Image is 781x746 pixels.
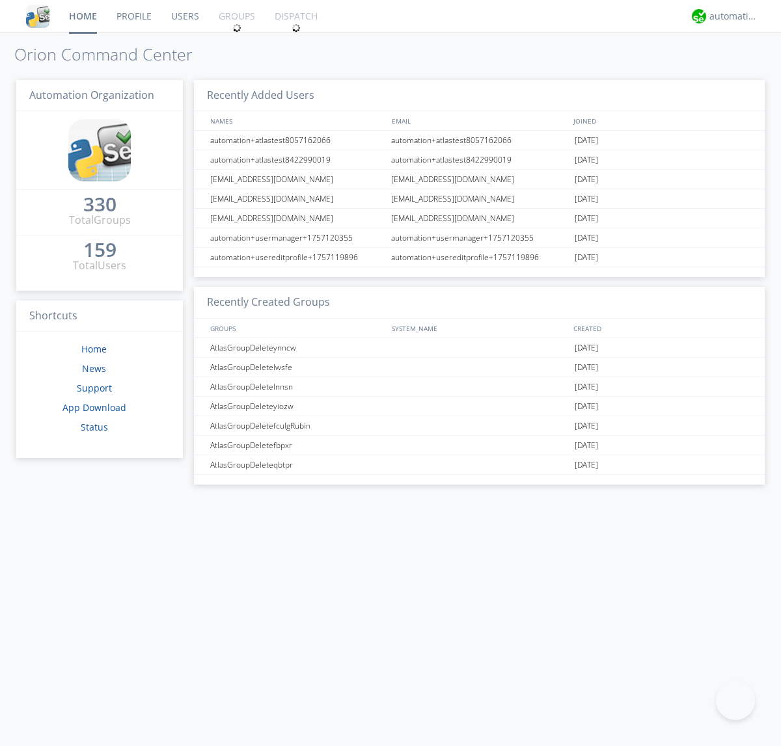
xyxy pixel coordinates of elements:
span: [DATE] [575,338,598,358]
div: AtlasGroupDeleteyiozw [207,397,387,416]
span: [DATE] [575,377,598,397]
div: CREATED [570,319,752,338]
a: AtlasGroupDeletefbpxr[DATE] [194,436,765,455]
span: [DATE] [575,248,598,267]
span: [DATE] [575,358,598,377]
a: App Download [62,401,126,414]
div: automation+usermanager+1757120355 [207,228,387,247]
a: AtlasGroupDeletelwsfe[DATE] [194,358,765,377]
img: cddb5a64eb264b2086981ab96f4c1ba7 [26,5,49,28]
a: AtlasGroupDeleteqbtpr[DATE] [194,455,765,475]
a: Home [81,343,107,355]
a: AtlasGroupDeleteyiozw[DATE] [194,397,765,416]
a: AtlasGroupDeletefculgRubin[DATE] [194,416,765,436]
div: 330 [83,198,116,211]
div: Total Users [73,258,126,273]
div: GROUPS [207,319,385,338]
div: automation+atlastest8057162066 [207,131,387,150]
span: [DATE] [575,189,598,209]
a: automation+usereditprofile+1757119896automation+usereditprofile+1757119896[DATE] [194,248,765,267]
span: [DATE] [575,455,598,475]
a: automation+usermanager+1757120355automation+usermanager+1757120355[DATE] [194,228,765,248]
a: [EMAIL_ADDRESS][DOMAIN_NAME][EMAIL_ADDRESS][DOMAIN_NAME][DATE] [194,209,765,228]
div: AtlasGroupDeletelwsfe [207,358,387,377]
h3: Shortcuts [16,300,183,332]
div: [EMAIL_ADDRESS][DOMAIN_NAME] [207,209,387,228]
div: automation+usereditprofile+1757119896 [388,248,571,267]
div: AtlasGroupDeletefculgRubin [207,416,387,435]
img: spin.svg [232,23,241,33]
span: [DATE] [575,416,598,436]
div: JOINED [570,111,752,130]
div: automation+atlastest8422990019 [388,150,571,169]
div: Total Groups [69,213,131,228]
div: AtlasGroupDeletefbpxr [207,436,387,455]
div: AtlasGroupDeleteqbtpr [207,455,387,474]
div: [EMAIL_ADDRESS][DOMAIN_NAME] [207,189,387,208]
h3: Recently Created Groups [194,287,765,319]
span: [DATE] [575,131,598,150]
span: [DATE] [575,209,598,228]
a: [EMAIL_ADDRESS][DOMAIN_NAME][EMAIL_ADDRESS][DOMAIN_NAME][DATE] [194,189,765,209]
div: automation+atlastest8057162066 [388,131,571,150]
div: [EMAIL_ADDRESS][DOMAIN_NAME] [388,189,571,208]
a: News [82,362,106,375]
div: AtlasGroupDeleteynncw [207,338,387,357]
a: automation+atlastest8422990019automation+atlastest8422990019[DATE] [194,150,765,170]
div: NAMES [207,111,385,130]
span: [DATE] [575,436,598,455]
div: automation+atlastest8422990019 [207,150,387,169]
div: 159 [83,243,116,256]
img: d2d01cd9b4174d08988066c6d424eccd [692,9,706,23]
div: [EMAIL_ADDRESS][DOMAIN_NAME] [388,209,571,228]
a: automation+atlastest8057162066automation+atlastest8057162066[DATE] [194,131,765,150]
img: spin.svg [292,23,301,33]
a: Status [81,421,108,433]
span: [DATE] [575,150,598,170]
div: AtlasGroupDeletelnnsn [207,377,387,396]
a: Support [77,382,112,394]
span: Automation Organization [29,88,154,102]
a: [EMAIL_ADDRESS][DOMAIN_NAME][EMAIL_ADDRESS][DOMAIN_NAME][DATE] [194,170,765,189]
div: automation+usermanager+1757120355 [388,228,571,247]
a: AtlasGroupDeleteynncw[DATE] [194,338,765,358]
div: automation+usereditprofile+1757119896 [207,248,387,267]
div: [EMAIL_ADDRESS][DOMAIN_NAME] [388,170,571,189]
iframe: Toggle Customer Support [716,681,755,720]
span: [DATE] [575,228,598,248]
a: 330 [83,198,116,213]
div: automation+atlas [709,10,758,23]
img: cddb5a64eb264b2086981ab96f4c1ba7 [68,119,131,181]
div: [EMAIL_ADDRESS][DOMAIN_NAME] [207,170,387,189]
span: [DATE] [575,397,598,416]
div: SYSTEM_NAME [389,319,570,338]
div: EMAIL [389,111,570,130]
a: 159 [83,243,116,258]
span: [DATE] [575,170,598,189]
a: AtlasGroupDeletelnnsn[DATE] [194,377,765,397]
h3: Recently Added Users [194,80,765,112]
